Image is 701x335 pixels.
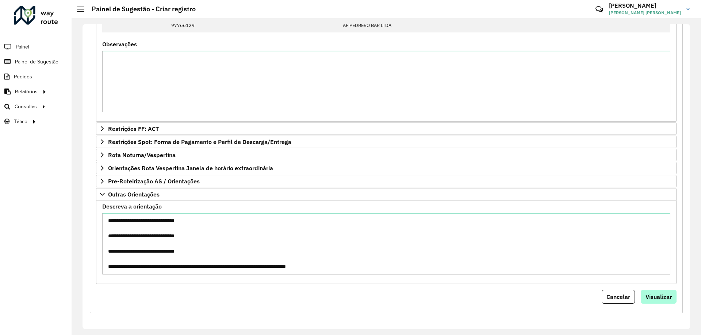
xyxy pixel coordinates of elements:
[84,5,196,13] h2: Painel de Sugestão - Criar registro
[96,200,677,284] div: Outras Orientações
[15,58,58,66] span: Painel de Sugestão
[609,2,681,9] h3: [PERSON_NAME]
[609,9,681,16] span: [PERSON_NAME] [PERSON_NAME]
[108,178,200,184] span: Pre-Roteirização AS / Orientações
[602,290,635,304] button: Cancelar
[14,118,27,125] span: Tático
[591,1,607,17] a: Contato Rápido
[96,175,677,187] a: Pre-Roteirização AS / Orientações
[108,191,160,197] span: Outras Orientações
[108,152,176,158] span: Rota Noturna/Vespertina
[646,293,672,300] span: Visualizar
[108,126,159,132] span: Restrições FF: ACT
[16,43,29,51] span: Painel
[14,73,32,81] span: Pedidos
[96,122,677,135] a: Restrições FF: ACT
[606,293,630,300] span: Cancelar
[641,290,677,304] button: Visualizar
[108,165,273,171] span: Orientações Rota Vespertina Janela de horário extraordinária
[15,88,38,96] span: Relatórios
[96,188,677,200] a: Outras Orientações
[102,40,137,48] label: Observações
[102,202,162,211] label: Descreva a orientação
[96,136,677,148] a: Restrições Spot: Forma de Pagamento e Perfil de Descarga/Entrega
[96,149,677,161] a: Rota Noturna/Vespertina
[96,162,677,174] a: Orientações Rota Vespertina Janela de horário extraordinária
[15,103,37,110] span: Consultas
[108,139,291,145] span: Restrições Spot: Forma de Pagamento e Perfil de Descarga/Entrega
